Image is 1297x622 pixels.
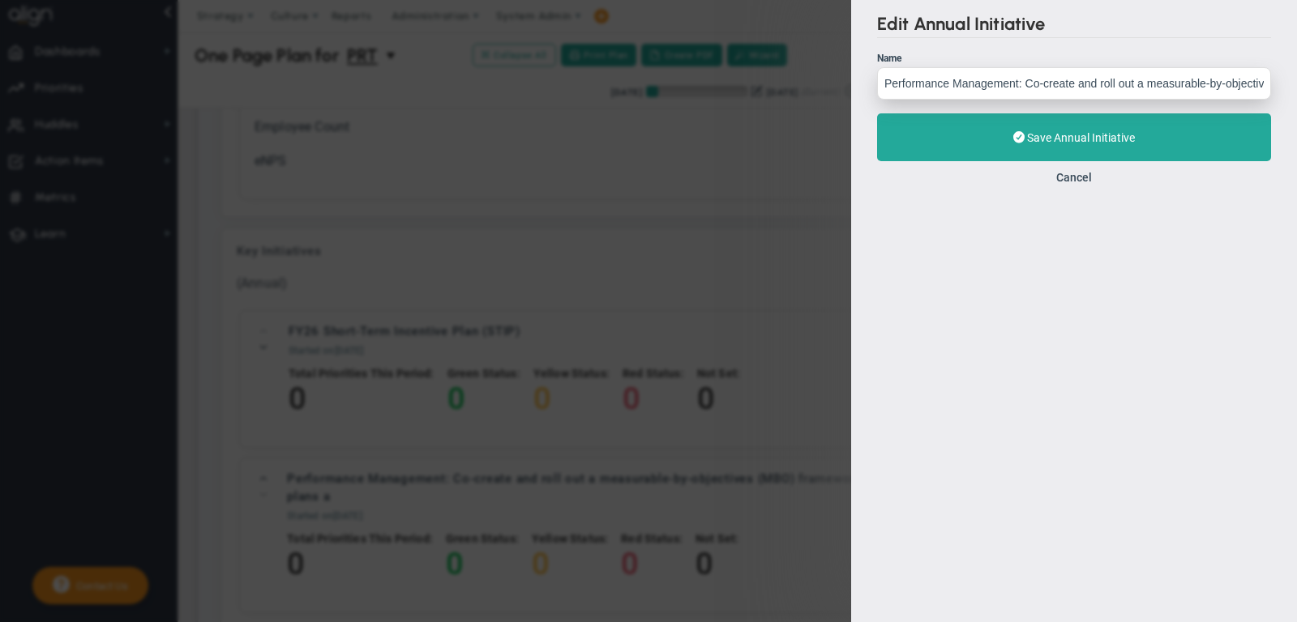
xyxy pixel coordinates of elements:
input: Name [877,67,1271,100]
div: Name [877,51,1271,66]
span: Save Annual Initiative [1027,131,1135,144]
h2: Edit Annual Initiative [877,13,1271,38]
button: Save Annual Initiative [877,113,1271,161]
button: Cancel [1056,171,1092,184]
